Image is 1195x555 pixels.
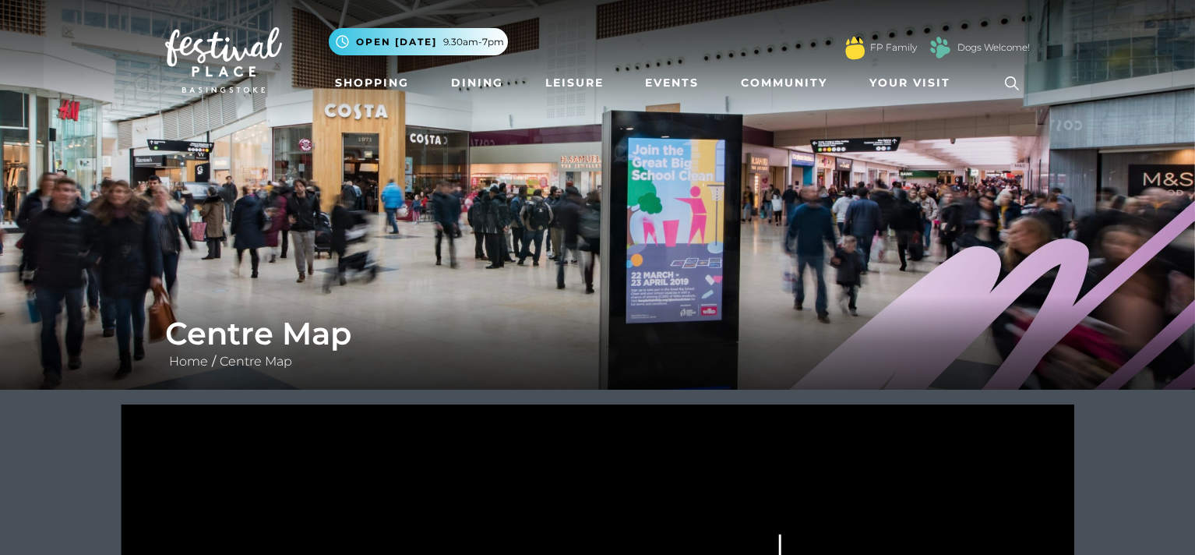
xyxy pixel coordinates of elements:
[957,41,1030,55] a: Dogs Welcome!
[539,69,610,97] a: Leisure
[735,69,834,97] a: Community
[443,35,504,49] span: 9.30am-7pm
[863,69,964,97] a: Your Visit
[165,27,282,93] img: Festival Place Logo
[445,69,509,97] a: Dining
[329,28,508,55] button: Open [DATE] 9.30am-7pm
[216,354,296,369] a: Centre Map
[165,315,1030,352] h1: Centre Map
[356,35,437,49] span: Open [DATE]
[153,315,1042,371] div: /
[639,69,705,97] a: Events
[870,41,917,55] a: FP Family
[329,69,415,97] a: Shopping
[869,75,950,91] span: Your Visit
[165,354,212,369] a: Home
